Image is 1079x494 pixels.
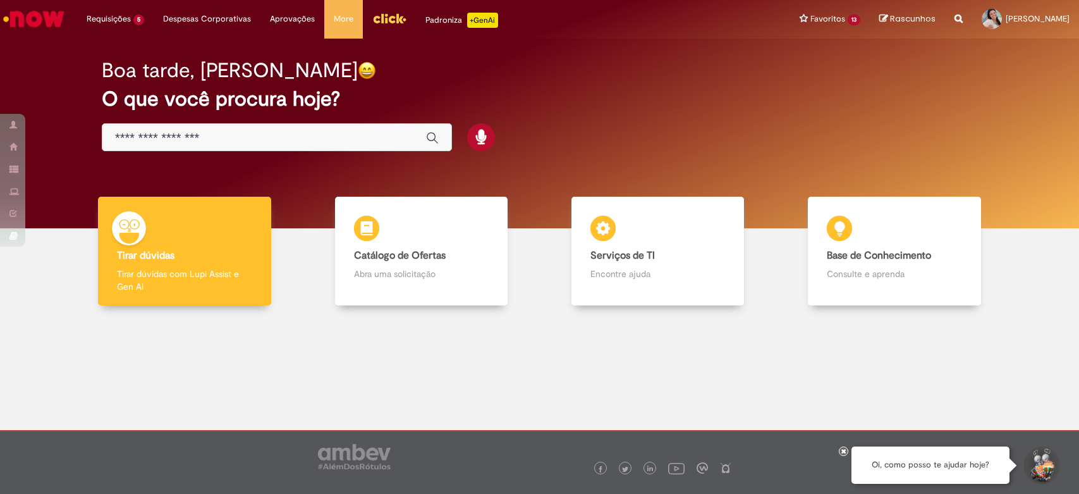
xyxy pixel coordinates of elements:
span: 5 [133,15,144,25]
a: Rascunhos [879,13,936,25]
b: Serviços de TI [590,249,655,262]
b: Base de Conhecimento [827,249,931,262]
p: Tirar dúvidas com Lupi Assist e Gen Ai [117,268,252,293]
span: [PERSON_NAME] [1006,13,1070,24]
div: Padroniza [425,13,498,28]
p: +GenAi [467,13,498,28]
span: 13 [848,15,860,25]
img: logo_footer_workplace.png [697,462,708,474]
div: Oi, como posso te ajudar hoje? [851,447,1009,484]
img: happy-face.png [358,61,376,80]
img: logo_footer_ambev_rotulo_gray.png [318,444,391,469]
img: logo_footer_facebook.png [597,466,604,472]
p: Encontre ajuda [590,268,725,280]
a: Serviços de TI Encontre ajuda [540,197,776,306]
h2: O que você procura hoje? [102,88,977,110]
img: logo_footer_twitter.png [622,466,628,472]
p: Abra uma solicitação [354,268,489,280]
a: Tirar dúvidas Tirar dúvidas com Lupi Assist e Gen Ai [66,197,303,306]
span: Despesas Corporativas [163,13,251,25]
h2: Boa tarde, [PERSON_NAME] [102,59,358,82]
a: Catálogo de Ofertas Abra uma solicitação [303,197,539,306]
img: ServiceNow [1,6,66,32]
img: click_logo_yellow_360x200.png [372,9,406,28]
img: logo_footer_linkedin.png [647,466,654,473]
span: Aprovações [270,13,315,25]
span: Requisições [87,13,131,25]
p: Consulte e aprenda [827,268,961,280]
span: Favoritos [810,13,845,25]
span: More [334,13,353,25]
img: logo_footer_youtube.png [668,460,685,476]
button: Iniciar Conversa de Suporte [1022,447,1060,485]
a: Base de Conhecimento Consulte e aprenda [776,197,1013,306]
span: Rascunhos [890,13,936,25]
b: Tirar dúvidas [117,249,174,262]
b: Catálogo de Ofertas [354,249,446,262]
img: logo_footer_naosei.png [720,462,731,474]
